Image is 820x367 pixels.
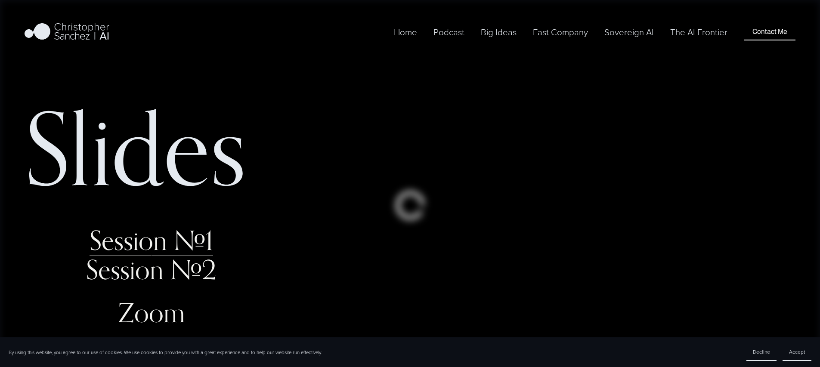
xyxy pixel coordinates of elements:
p: By using this website, you agree to our use of cookies. We use cookies to provide you with a grea... [9,349,322,356]
button: Accept [783,343,811,361]
a: folder dropdown [533,25,588,39]
span: Accept [789,348,805,355]
a: Session #2 [86,253,217,285]
a: Home [394,25,417,39]
a: Podcast [433,25,464,39]
a: The AI Frontier [670,25,727,39]
a: folder dropdown [481,25,517,39]
span: Decline [753,348,770,355]
a: Contact Me [744,24,795,40]
button: Decline [746,343,777,361]
a: Zoom [118,296,185,328]
img: Christopher Sanchez | AI [25,22,109,43]
a: Sovereign AI [604,25,654,39]
span: Big Ideas [481,26,517,38]
a: Session #1 [90,224,213,256]
span: Fast Company [533,26,588,38]
div: Slides [25,99,246,198]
